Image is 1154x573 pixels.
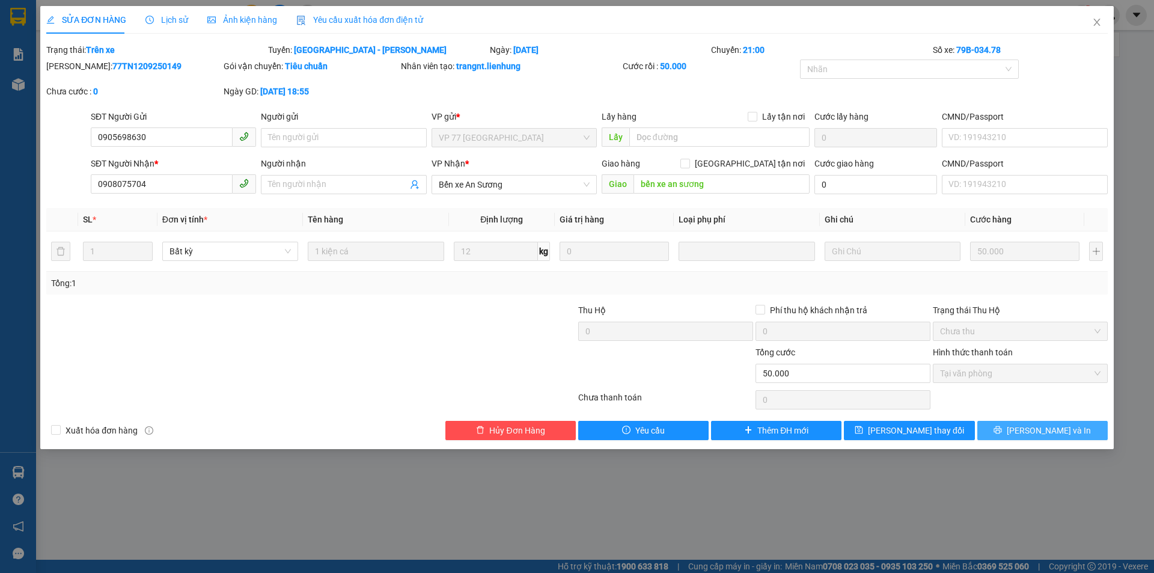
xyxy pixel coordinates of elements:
[602,112,637,121] span: Lấy hàng
[635,424,665,437] span: Yêu cầu
[83,215,93,224] span: SL
[825,242,960,261] input: Ghi Chú
[112,61,182,71] b: 77TN1209250149
[46,85,221,98] div: Chưa cước :
[296,16,306,25] img: icon
[977,421,1108,440] button: printer[PERSON_NAME] và In
[932,43,1109,57] div: Số xe:
[169,242,291,260] span: Bất kỳ
[623,60,798,73] div: Cước rồi :
[46,16,55,24] span: edit
[756,348,795,357] span: Tổng cước
[814,112,869,121] label: Cước lấy hàng
[844,421,974,440] button: save[PERSON_NAME] thay đổi
[560,242,669,261] input: 0
[868,424,964,437] span: [PERSON_NAME] thay đổi
[224,60,398,73] div: Gói vận chuyển:
[814,128,937,147] input: Cước lấy hàng
[711,421,841,440] button: plusThêm ĐH mới
[757,110,810,123] span: Lấy tận nơi
[308,215,343,224] span: Tên hàng
[162,215,207,224] span: Đơn vị tính
[578,305,606,315] span: Thu Hộ
[940,322,1101,340] span: Chưa thu
[261,157,426,170] div: Người nhận
[690,157,810,170] span: [GEOGRAPHIC_DATA] tận nơi
[933,304,1108,317] div: Trạng thái Thu Hộ
[308,242,444,261] input: VD: Bàn, Ghế
[207,15,277,25] span: Ảnh kiện hàng
[51,242,70,261] button: delete
[91,157,256,170] div: SĐT Người Nhận
[744,426,753,435] span: plus
[489,424,545,437] span: Hủy Đơn Hàng
[933,348,1013,357] label: Hình thức thanh toán
[956,45,1001,55] b: 79B-034.78
[439,176,590,194] span: Bến xe An Sương
[674,208,819,231] th: Loại phụ phí
[93,87,98,96] b: 0
[239,132,249,141] span: phone
[285,61,328,71] b: Tiêu chuẩn
[942,157,1107,170] div: CMND/Passport
[239,179,249,188] span: phone
[46,15,126,25] span: SỬA ĐƠN HÀNG
[743,45,765,55] b: 21:00
[602,159,640,168] span: Giao hàng
[261,110,426,123] div: Người gửi
[970,242,1079,261] input: 0
[629,127,810,147] input: Dọc đường
[820,208,965,231] th: Ghi chú
[1080,6,1114,40] button: Close
[224,85,398,98] div: Ngày GD:
[814,159,874,168] label: Cước giao hàng
[456,61,521,71] b: trangnt.lienhung
[1007,424,1091,437] span: [PERSON_NAME] và In
[940,364,1101,382] span: Tại văn phòng
[538,242,550,261] span: kg
[489,43,710,57] div: Ngày:
[602,127,629,147] span: Lấy
[439,129,590,147] span: VP 77 Thái Nguyên
[145,15,188,25] span: Lịch sử
[480,215,523,224] span: Định lượng
[622,426,630,435] span: exclamation-circle
[410,180,420,189] span: user-add
[296,15,423,25] span: Yêu cầu xuất hóa đơn điện tử
[61,424,142,437] span: Xuất hóa đơn hàng
[86,45,115,55] b: Trên xe
[513,45,539,55] b: [DATE]
[432,110,597,123] div: VP gửi
[710,43,932,57] div: Chuyến:
[757,424,808,437] span: Thêm ĐH mới
[994,426,1002,435] span: printer
[267,43,489,57] div: Tuyến:
[476,426,484,435] span: delete
[51,277,445,290] div: Tổng: 1
[260,87,309,96] b: [DATE] 18:55
[970,215,1012,224] span: Cước hàng
[294,45,447,55] b: [GEOGRAPHIC_DATA] - [PERSON_NAME]
[633,174,810,194] input: Dọc đường
[814,175,937,194] input: Cước giao hàng
[765,304,872,317] span: Phí thu hộ khách nhận trả
[942,110,1107,123] div: CMND/Passport
[46,60,221,73] div: [PERSON_NAME]:
[1089,242,1102,261] button: plus
[145,16,154,24] span: clock-circle
[1092,17,1102,27] span: close
[578,421,709,440] button: exclamation-circleYêu cầu
[855,426,863,435] span: save
[432,159,465,168] span: VP Nhận
[45,43,267,57] div: Trạng thái:
[660,61,686,71] b: 50.000
[577,391,754,412] div: Chưa thanh toán
[207,16,216,24] span: picture
[560,215,604,224] span: Giá trị hàng
[91,110,256,123] div: SĐT Người Gửi
[445,421,576,440] button: deleteHủy Đơn Hàng
[145,426,153,435] span: info-circle
[401,60,620,73] div: Nhân viên tạo:
[602,174,633,194] span: Giao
